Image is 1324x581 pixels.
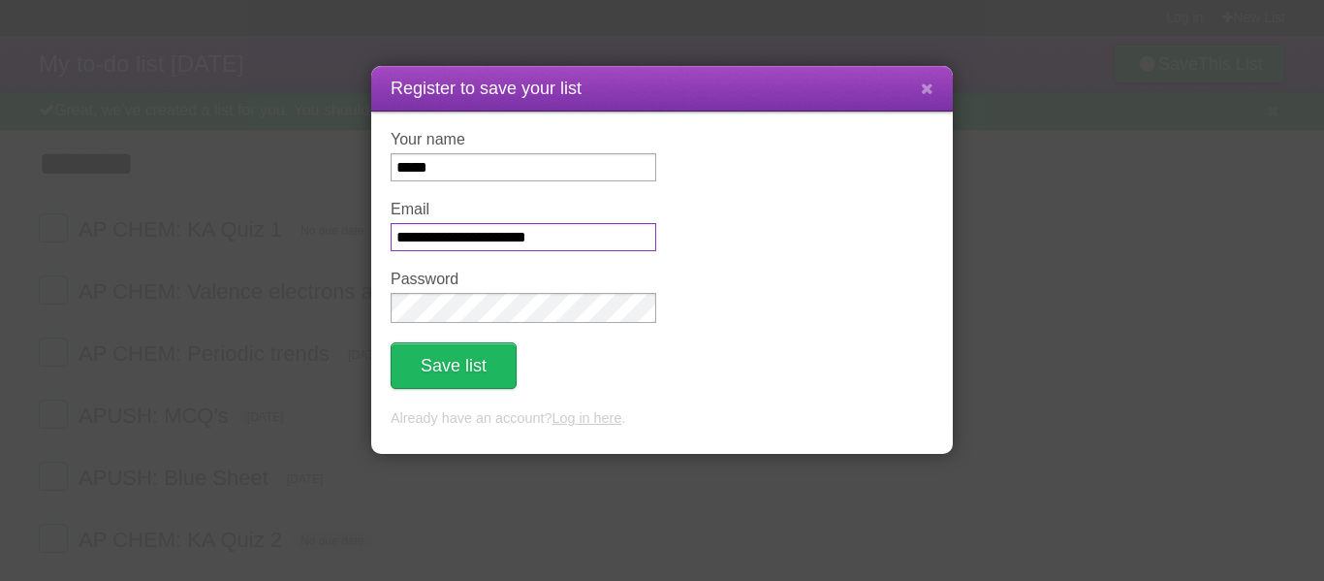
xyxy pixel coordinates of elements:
label: Password [391,271,656,288]
h1: Register to save your list [391,76,933,102]
button: Save list [391,342,517,389]
label: Email [391,201,656,218]
a: Log in here [552,410,621,426]
p: Already have an account? . [391,408,933,430]
label: Your name [391,131,656,148]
